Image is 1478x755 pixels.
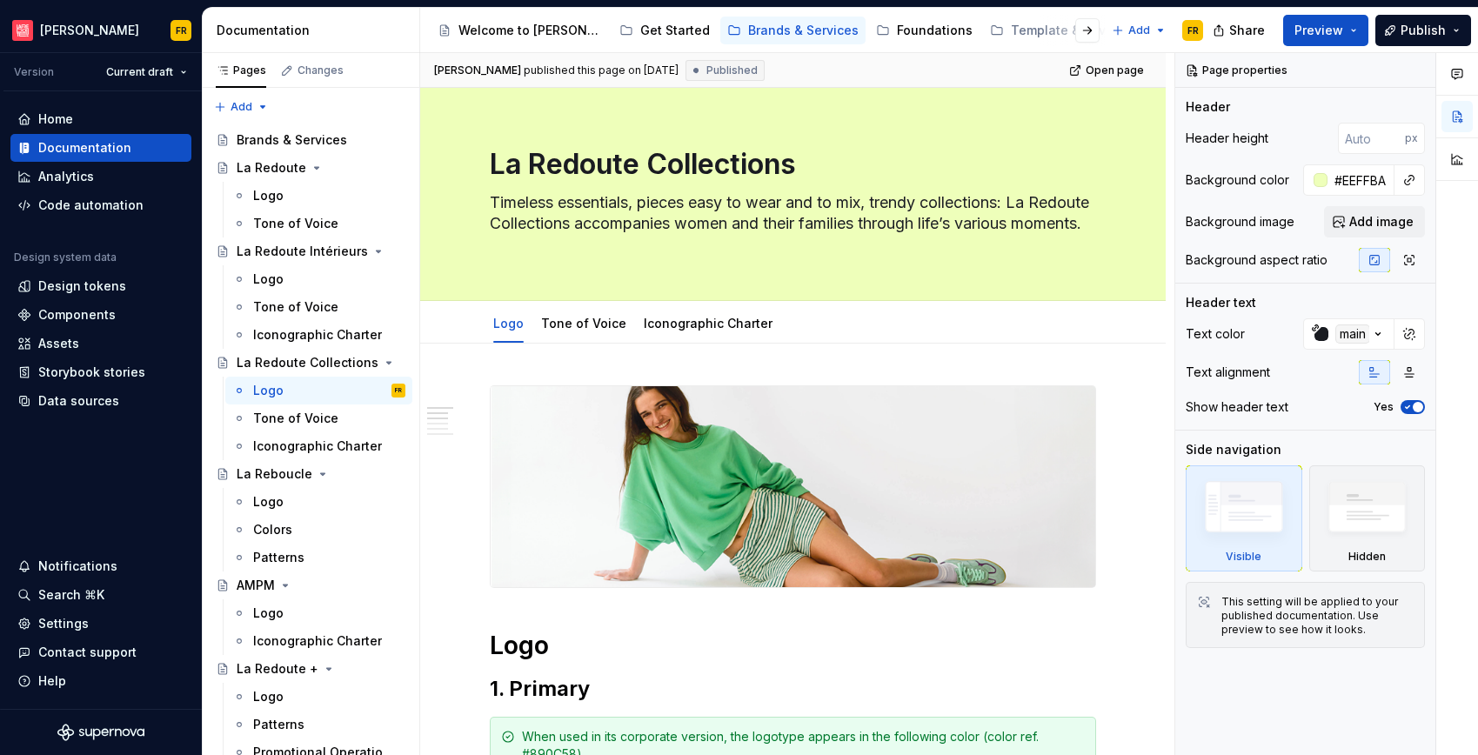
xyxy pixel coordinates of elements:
div: Home [38,110,73,128]
a: Welcome to [PERSON_NAME] [431,17,609,44]
a: Patterns [225,544,412,571]
span: Add [1128,23,1150,37]
button: Add image [1324,206,1425,237]
div: Get Started [640,22,710,39]
div: Code automation [38,197,144,214]
h2: 1. Primary [490,675,1096,703]
a: Tone of Voice [225,293,412,321]
button: main [1303,318,1394,350]
div: Assets [38,335,79,352]
span: Share [1229,22,1265,39]
a: Tone of Voice [541,316,626,331]
div: Background color [1186,171,1289,189]
div: Foundations [897,22,973,39]
button: Publish [1375,15,1471,46]
h1: Logo [490,630,1096,661]
div: Text alignment [1186,364,1270,381]
button: Search ⌘K [10,581,191,609]
a: Brands & Services [209,126,412,154]
label: Yes [1374,400,1394,414]
div: Template & Levers [1011,22,1125,39]
div: La Reboucle [237,465,312,483]
button: Share [1204,15,1276,46]
button: Preview [1283,15,1368,46]
a: Patterns [225,711,412,738]
a: Logo [493,316,524,331]
div: Visible [1226,550,1261,564]
a: La Redoute Intérieurs [209,237,412,265]
a: Tone of Voice [225,404,412,432]
div: Brands & Services [237,131,347,149]
a: Iconographic Charter [225,627,412,655]
div: Iconographic Charter [253,438,382,455]
div: published this page on [DATE] [524,63,679,77]
div: Background image [1186,213,1294,231]
div: Contact support [38,644,137,661]
div: Settings [38,615,89,632]
img: f15b4b9a-d43c-4bd8-bdfb-9b20b89b7814.png [12,20,33,41]
div: Logo [253,493,284,511]
a: Get Started [612,17,717,44]
svg: Supernova Logo [57,724,144,741]
div: Logo [253,382,284,399]
a: Design tokens [10,272,191,300]
div: Components [38,306,116,324]
div: Tone of Voice [534,304,633,341]
a: Foundations [869,17,980,44]
span: Preview [1294,22,1343,39]
a: Brands & Services [720,17,866,44]
div: Tone of Voice [253,298,338,316]
div: La Redoute Intérieurs [237,243,368,260]
a: Logo [225,599,412,627]
a: Home [10,105,191,133]
a: La Redoute [209,154,412,182]
button: Add [1107,18,1172,43]
span: Open page [1086,63,1144,77]
div: Documentation [217,22,412,39]
div: Header text [1186,294,1256,311]
button: Notifications [10,552,191,580]
div: Tone of Voice [253,215,338,232]
a: Tone of Voice [225,210,412,237]
div: Storybook stories [38,364,145,381]
a: Colors [225,516,412,544]
button: Contact support [10,638,191,666]
span: Current draft [106,65,173,79]
a: Iconographic Charter [225,321,412,349]
span: [PERSON_NAME] [434,63,521,77]
div: Visible [1186,465,1302,571]
input: Auto [1338,123,1405,154]
div: La Redoute Collections [237,354,378,371]
a: LogoFR [225,377,412,404]
div: Notifications [38,558,117,575]
div: Design tokens [38,277,126,295]
div: FR [395,382,402,399]
a: Logo [225,182,412,210]
div: Logo [253,605,284,622]
div: This setting will be applied to your published documentation. Use preview to see how it looks. [1221,595,1414,637]
a: Logo [225,683,412,711]
div: La Redoute [237,159,306,177]
button: Help [10,667,191,695]
a: Open page [1064,58,1152,83]
div: Welcome to [PERSON_NAME] [458,22,602,39]
a: Documentation [10,134,191,162]
div: Pages [216,63,266,77]
a: Code automation [10,191,191,219]
div: Patterns [253,716,304,733]
div: Logo [253,688,284,705]
span: Add [231,100,252,114]
button: Add [209,95,274,119]
div: Data sources [38,392,119,410]
div: Header height [1186,130,1268,147]
textarea: La Redoute Collections [486,144,1093,185]
a: Iconographic Charter [225,432,412,460]
div: Logo [253,187,284,204]
div: Background aspect ratio [1186,251,1328,269]
div: Colors [253,521,292,538]
div: Text color [1186,325,1245,343]
div: Version [14,65,54,79]
div: La Redoute + [237,660,318,678]
div: AMPM [237,577,275,594]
